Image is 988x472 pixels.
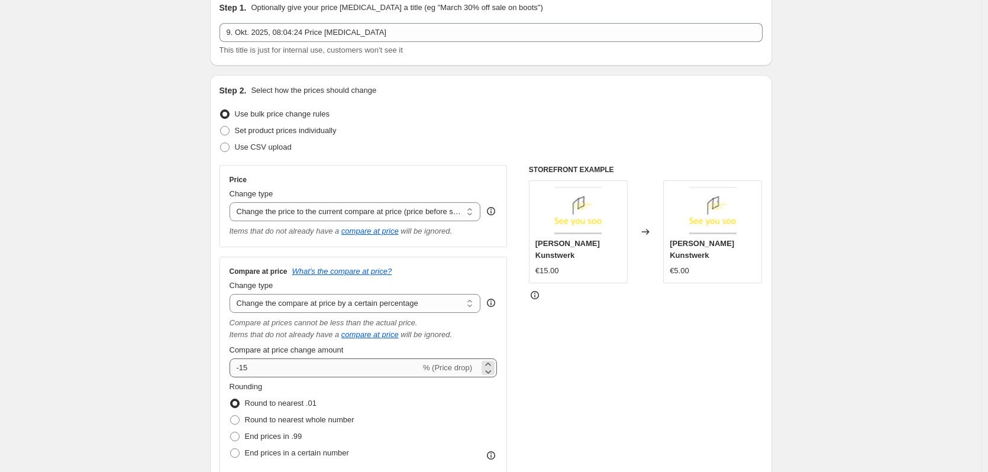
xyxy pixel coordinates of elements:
span: Use CSV upload [235,143,292,151]
span: Compare at price change amount [230,345,344,354]
p: Optionally give your price [MEDICAL_DATA] a title (eg "March 30% off sale on boots") [251,2,543,14]
span: Use bulk price change rules [235,109,330,118]
span: Set product prices individually [235,126,337,135]
h3: Price [230,175,247,185]
span: Change type [230,189,273,198]
h2: Step 2. [219,85,247,96]
div: €15.00 [535,265,559,277]
i: Items that do not already have a [230,227,340,235]
input: -15 [230,358,421,377]
button: compare at price [341,227,399,235]
span: End prices in a certain number [245,448,349,457]
span: [PERSON_NAME] Kunstwerk [670,239,734,260]
button: compare at price [341,330,399,339]
h6: STOREFRONT EXAMPLE [529,165,763,174]
div: help [485,297,497,309]
i: will be ignored. [401,330,452,339]
span: Round to nearest .01 [245,399,317,408]
span: [PERSON_NAME] Kunstwerk [535,239,600,260]
span: Rounding [230,382,263,391]
div: help [485,205,497,217]
button: What's the compare at price? [292,267,392,276]
img: img_80x.png [689,187,737,234]
span: Round to nearest whole number [245,415,354,424]
div: €5.00 [670,265,689,277]
i: will be ignored. [401,227,452,235]
h3: Compare at price [230,267,288,276]
img: img_80x.png [554,187,602,234]
h2: Step 1. [219,2,247,14]
span: This title is just for internal use, customers won't see it [219,46,403,54]
span: End prices in .99 [245,432,302,441]
i: Compare at prices cannot be less than the actual price. [230,318,418,327]
span: % (Price drop) [423,363,472,372]
input: 30% off holiday sale [219,23,763,42]
span: Change type [230,281,273,290]
p: Select how the prices should change [251,85,376,96]
i: Items that do not already have a [230,330,340,339]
